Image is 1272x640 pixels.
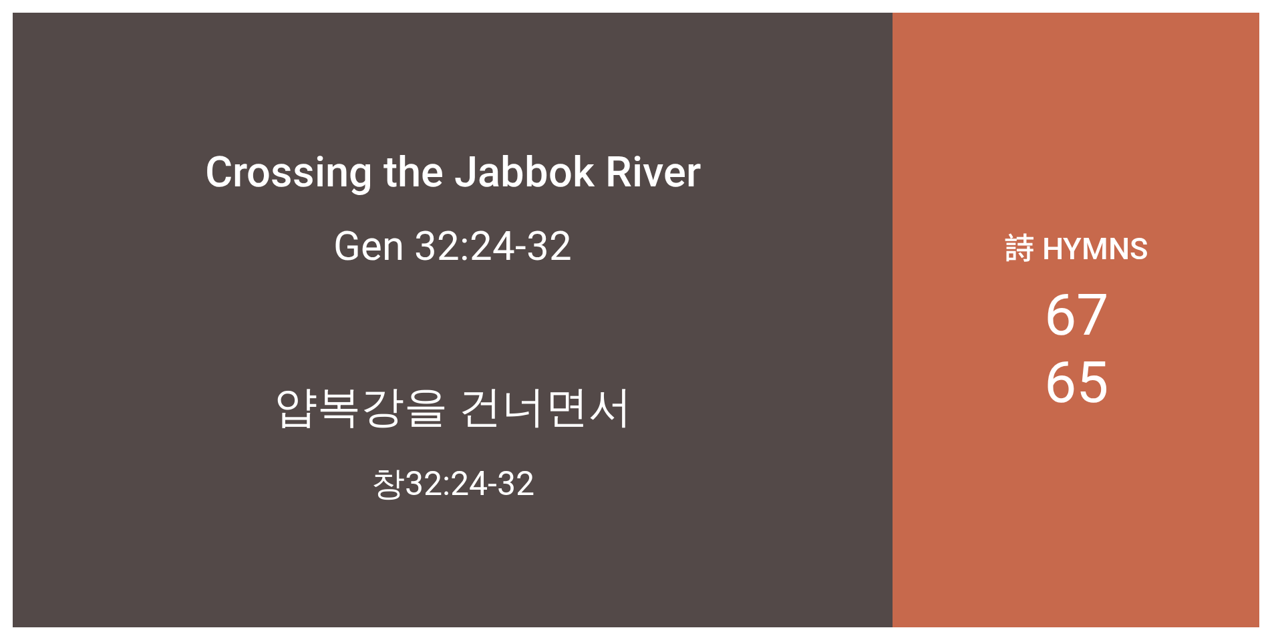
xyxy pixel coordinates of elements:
div: Gen 32:24-32 [333,222,572,270]
div: 창32:24-32 [371,462,534,506]
div: 얍복강을 건너면서 [274,377,632,436]
div: Crossing the Jabbok River [205,147,701,196]
li: 65 [1044,349,1108,416]
li: 67 [1044,281,1108,349]
p: 詩 Hymns [1004,224,1148,268]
